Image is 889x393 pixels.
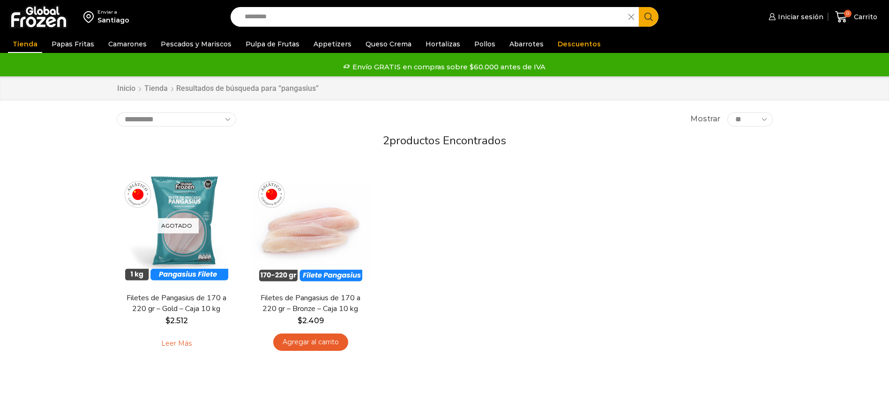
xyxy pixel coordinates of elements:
[852,12,877,22] span: Carrito
[117,83,319,94] nav: Breadcrumb
[833,6,880,28] a: 0 Carrito
[117,112,236,126] select: Pedido de la tienda
[122,293,230,314] a: Filetes de Pangasius de 170 a 220 gr – Gold – Caja 10 kg
[241,35,304,53] a: Pulpa de Frutas
[165,316,188,325] bdi: 2.512
[104,35,151,53] a: Camarones
[97,9,129,15] div: Enviar a
[766,7,823,26] a: Iniciar sesión
[8,35,42,53] a: Tienda
[117,83,136,94] a: Inicio
[383,133,389,148] span: 2
[176,84,319,93] h1: Resultados de búsqueda para “pangasius”
[273,334,348,351] a: Agregar al carrito: “Filetes de Pangasius de 170 a 220 gr - Bronze - Caja 10 kg”
[389,133,506,148] span: productos encontrados
[844,10,852,17] span: 0
[309,35,356,53] a: Appetizers
[165,316,170,325] span: $
[776,12,823,22] span: Iniciar sesión
[505,35,548,53] a: Abarrotes
[553,35,605,53] a: Descuentos
[97,15,129,25] div: Santiago
[83,9,97,25] img: address-field-icon.svg
[421,35,465,53] a: Hortalizas
[256,293,364,314] a: Filetes de Pangasius de 170 a 220 gr – Bronze – Caja 10 kg
[156,35,236,53] a: Pescados y Mariscos
[155,218,199,234] p: Agotado
[147,334,206,353] a: Leé más sobre “Filetes de Pangasius de 170 a 220 gr - Gold - Caja 10 kg”
[470,35,500,53] a: Pollos
[298,316,324,325] bdi: 2.409
[639,7,658,27] button: Search button
[298,316,302,325] span: $
[47,35,99,53] a: Papas Fritas
[690,114,720,125] span: Mostrar
[361,35,416,53] a: Queso Crema
[144,83,168,94] a: Tienda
